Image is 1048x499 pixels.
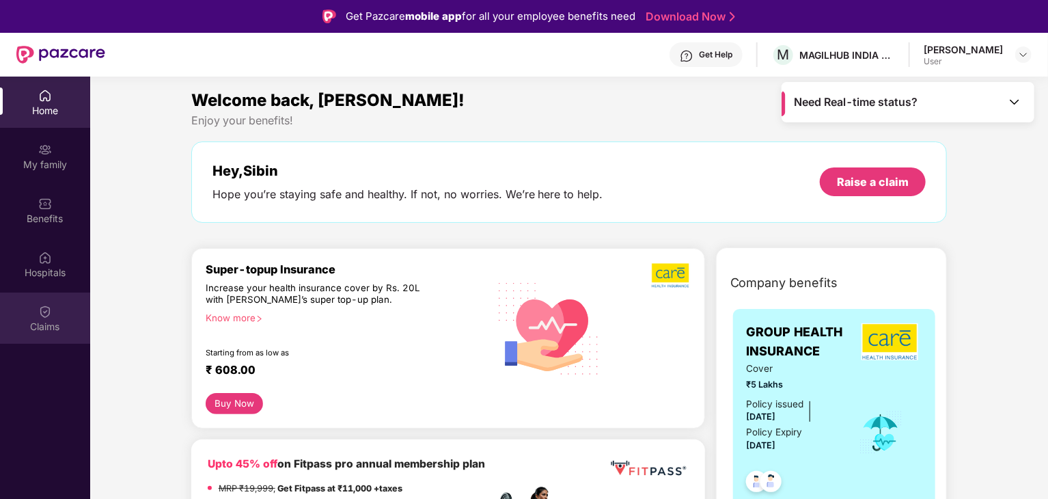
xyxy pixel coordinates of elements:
div: Hey, Sibin [212,163,603,179]
span: right [256,315,263,323]
span: GROUP HEALTH INSURANCE [747,323,859,362]
img: svg+xml;base64,PHN2ZyB4bWxucz0iaHR0cDovL3d3dy53My5vcmcvMjAwMC9zdmciIHhtbG5zOnhsaW5rPSJodHRwOi8vd3... [488,266,610,390]
img: Toggle Icon [1008,95,1021,109]
img: svg+xml;base64,PHN2ZyBpZD0iRHJvcGRvd24tMzJ4MzIiIHhtbG5zPSJodHRwOi8vd3d3LnczLm9yZy8yMDAwL3N2ZyIgd2... [1018,49,1029,60]
div: Enjoy your benefits! [191,113,948,128]
button: Buy Now [206,393,264,414]
div: Get Help [699,49,732,60]
img: svg+xml;base64,PHN2ZyBpZD0iQmVuZWZpdHMiIHhtbG5zPSJodHRwOi8vd3d3LnczLm9yZy8yMDAwL3N2ZyIgd2lkdGg9Ij... [38,197,52,211]
img: insurerLogo [861,323,918,360]
span: Company benefits [730,273,838,293]
span: Cover [747,362,840,376]
img: svg+xml;base64,PHN2ZyBpZD0iQ2xhaW0iIHhtbG5zPSJodHRwOi8vd3d3LnczLm9yZy8yMDAwL3N2ZyIgd2lkdGg9IjIwIi... [38,305,52,319]
span: ₹5 Lakhs [747,378,840,392]
div: Hope you’re staying safe and healthy. If not, no worries. We’re here to help. [212,187,603,202]
div: MAGILHUB INDIA PRIVATE LIMITED [799,49,895,62]
div: [PERSON_NAME] [924,43,1003,56]
strong: Get Fitpass at ₹11,000 +taxes [277,483,402,494]
div: Policy Expiry [747,425,803,440]
div: Raise a claim [837,174,909,189]
del: MRP ₹19,999, [219,483,275,494]
div: Super-topup Insurance [206,262,488,276]
b: Upto 45% off [208,457,277,470]
div: ₹ 608.00 [206,363,475,379]
img: fppp.png [608,456,688,481]
span: [DATE] [747,440,776,450]
img: Stroke [730,10,735,24]
span: [DATE] [747,412,776,422]
img: icon [859,410,903,455]
div: Policy issued [747,397,804,412]
div: User [924,56,1003,67]
span: M [777,46,790,63]
b: on Fitpass pro annual membership plan [208,457,485,470]
div: Get Pazcare for all your employee benefits need [346,8,635,25]
img: Logo [322,10,336,23]
img: New Pazcare Logo [16,46,105,64]
strong: mobile app [405,10,462,23]
img: svg+xml;base64,PHN2ZyBpZD0iSG9tZSIgeG1sbnM9Imh0dHA6Ly93d3cudzMub3JnLzIwMDAvc3ZnIiB3aWR0aD0iMjAiIG... [38,89,52,103]
span: Need Real-time status? [795,95,918,109]
img: b5dec4f62d2307b9de63beb79f102df3.png [652,262,691,288]
div: Starting from as low as [206,348,430,358]
img: svg+xml;base64,PHN2ZyBpZD0iSG9zcGl0YWxzIiB4bWxucz0iaHR0cDovL3d3dy53My5vcmcvMjAwMC9zdmciIHdpZHRoPS... [38,251,52,265]
span: Welcome back, [PERSON_NAME]! [191,90,465,110]
img: svg+xml;base64,PHN2ZyBpZD0iSGVscC0zMngzMiIgeG1sbnM9Imh0dHA6Ly93d3cudzMub3JnLzIwMDAvc3ZnIiB3aWR0aD... [680,49,693,63]
div: Increase your health insurance cover by Rs. 20L with [PERSON_NAME]’s super top-up plan. [206,282,430,307]
a: Download Now [646,10,731,24]
div: Know more [206,312,480,322]
img: svg+xml;base64,PHN2ZyB3aWR0aD0iMjAiIGhlaWdodD0iMjAiIHZpZXdCb3g9IjAgMCAyMCAyMCIgZmlsbD0ibm9uZSIgeG... [38,143,52,157]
